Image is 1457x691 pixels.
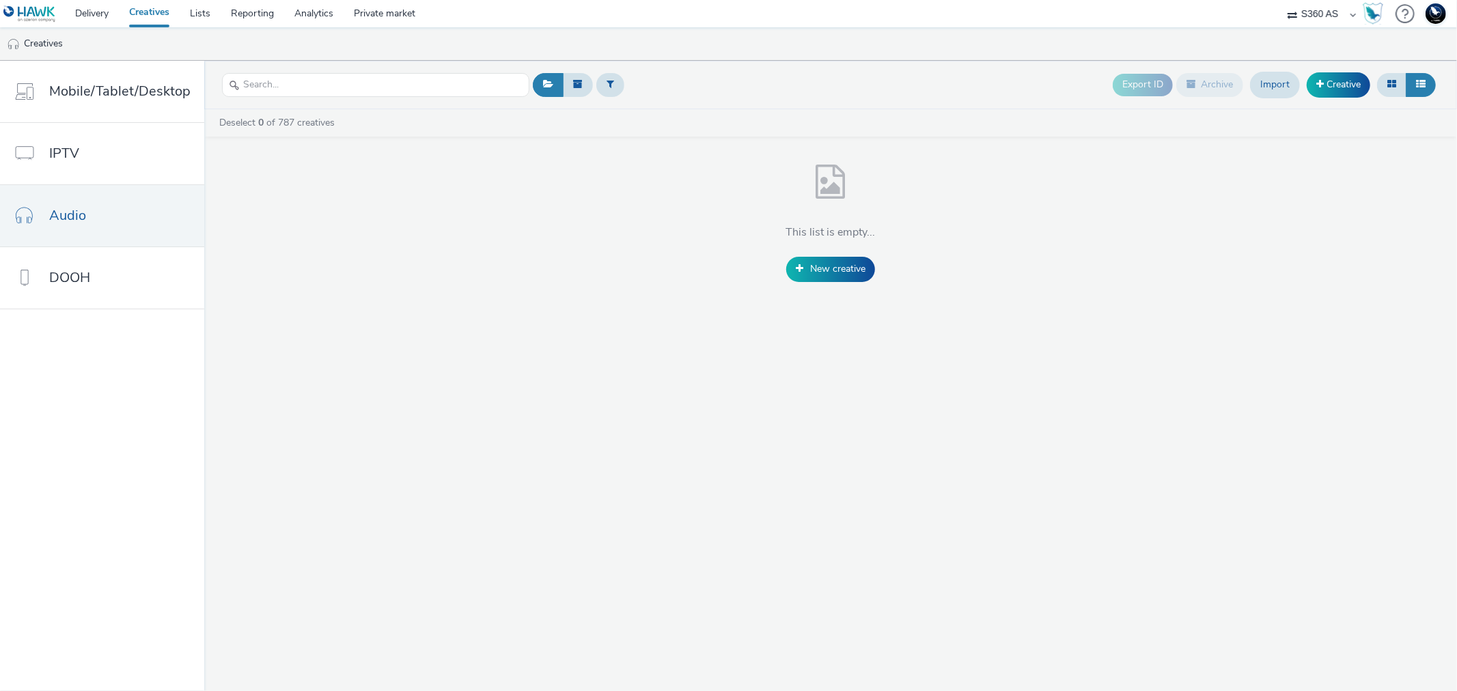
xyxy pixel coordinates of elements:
[1406,73,1436,96] button: Table
[1113,74,1173,96] button: Export ID
[1426,3,1446,24] img: Support Hawk
[1176,73,1243,96] button: Archive
[49,143,79,163] span: IPTV
[258,116,264,129] strong: 0
[1363,3,1389,25] a: Hawk Academy
[1307,72,1370,97] a: Creative
[786,225,876,240] h4: This list is empty...
[7,38,20,51] img: audio
[786,257,875,281] a: New creative
[1377,73,1406,96] button: Grid
[218,116,340,129] a: Deselect of 787 creatives
[3,5,56,23] img: undefined Logo
[222,73,529,97] input: Search...
[49,206,86,225] span: Audio
[49,268,90,287] span: DOOH
[810,262,865,275] span: New creative
[49,81,191,101] span: Mobile/Tablet/Desktop
[1250,72,1300,98] a: Import
[1363,3,1383,25] img: Hawk Academy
